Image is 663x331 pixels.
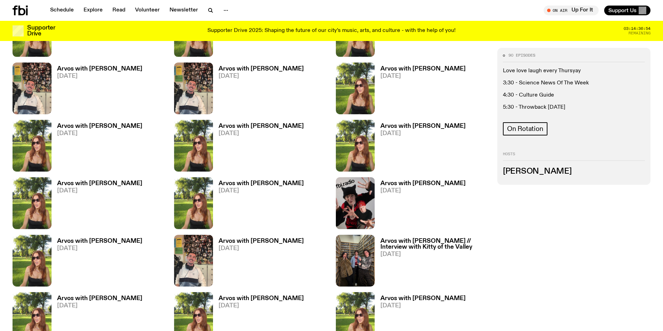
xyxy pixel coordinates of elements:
[336,63,375,114] img: Lizzie Bowles is sitting in a bright green field of grass, with dark sunglasses and a black top. ...
[57,123,142,129] h3: Arvos with [PERSON_NAME]
[219,181,304,187] h3: Arvos with [PERSON_NAME]
[57,188,142,194] span: [DATE]
[375,66,466,114] a: Arvos with [PERSON_NAME][DATE]
[608,7,637,14] span: Support Us
[219,303,304,309] span: [DATE]
[380,66,466,72] h3: Arvos with [PERSON_NAME]
[213,238,304,287] a: Arvos with [PERSON_NAME][DATE]
[174,120,213,172] img: Lizzie Bowles is sitting in a bright green field of grass, with dark sunglasses and a black top. ...
[52,238,142,287] a: Arvos with [PERSON_NAME][DATE]
[219,296,304,301] h3: Arvos with [PERSON_NAME]
[219,238,304,244] h3: Arvos with [PERSON_NAME]
[503,68,645,74] p: Love love laugh every Thursyay
[57,131,142,136] span: [DATE]
[165,6,202,15] a: Newsletter
[219,123,304,129] h3: Arvos with [PERSON_NAME]
[380,251,489,257] span: [DATE]
[79,6,107,15] a: Explore
[174,177,213,229] img: Lizzie Bowles is sitting in a bright green field of grass, with dark sunglasses and a black top. ...
[57,296,142,301] h3: Arvos with [PERSON_NAME]
[375,238,489,287] a: Arvos with [PERSON_NAME] // Interview with Kitty of the Valley[DATE]
[380,181,466,187] h3: Arvos with [PERSON_NAME]
[52,123,142,172] a: Arvos with [PERSON_NAME][DATE]
[380,131,466,136] span: [DATE]
[503,80,645,86] p: 3:30 - Science News Of The Week
[629,31,650,35] span: Remaining
[219,131,304,136] span: [DATE]
[503,104,645,111] p: 5:30 - Throwback [DATE]
[503,92,645,99] p: 4:30 - Culture Guide
[375,181,466,229] a: Arvos with [PERSON_NAME][DATE]
[508,53,535,57] span: 90 episodes
[219,73,304,79] span: [DATE]
[207,28,456,34] p: Supporter Drive 2025: Shaping the future of our city’s music, arts, and culture - with the help o...
[503,152,645,160] h2: Hosts
[336,120,375,172] img: Lizzie Bowles is sitting in a bright green field of grass, with dark sunglasses and a black top. ...
[108,6,129,15] a: Read
[57,303,142,309] span: [DATE]
[13,235,52,287] img: Lizzie Bowles is sitting in a bright green field of grass, with dark sunglasses and a black top. ...
[57,238,142,244] h3: Arvos with [PERSON_NAME]
[57,66,142,72] h3: Arvos with [PERSON_NAME]
[624,27,650,31] span: 03:14:36:54
[375,123,466,172] a: Arvos with [PERSON_NAME][DATE]
[57,181,142,187] h3: Arvos with [PERSON_NAME]
[131,6,164,15] a: Volunteer
[52,66,142,114] a: Arvos with [PERSON_NAME][DATE]
[604,6,650,15] button: Support Us
[380,123,466,129] h3: Arvos with [PERSON_NAME]
[507,125,543,133] span: On Rotation
[380,188,466,194] span: [DATE]
[380,296,466,301] h3: Arvos with [PERSON_NAME]
[57,73,142,79] span: [DATE]
[503,122,547,135] a: On Rotation
[503,168,645,175] h3: [PERSON_NAME]
[544,6,599,15] button: On AirUp For It
[52,181,142,229] a: Arvos with [PERSON_NAME][DATE]
[380,238,489,250] h3: Arvos with [PERSON_NAME] // Interview with Kitty of the Valley
[213,123,304,172] a: Arvos with [PERSON_NAME][DATE]
[380,73,466,79] span: [DATE]
[57,246,142,251] span: [DATE]
[46,6,78,15] a: Schedule
[13,120,52,172] img: Lizzie Bowles is sitting in a bright green field of grass, with dark sunglasses and a black top. ...
[219,66,304,72] h3: Arvos with [PERSON_NAME]
[219,246,304,251] span: [DATE]
[27,25,55,37] h3: Supporter Drive
[213,66,304,114] a: Arvos with [PERSON_NAME][DATE]
[380,303,466,309] span: [DATE]
[219,188,304,194] span: [DATE]
[213,181,304,229] a: Arvos with [PERSON_NAME][DATE]
[13,177,52,229] img: Lizzie Bowles is sitting in a bright green field of grass, with dark sunglasses and a black top. ...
